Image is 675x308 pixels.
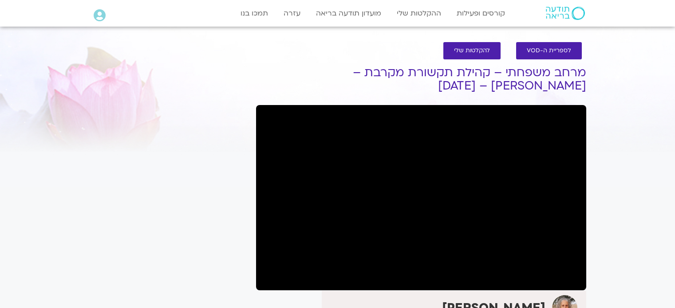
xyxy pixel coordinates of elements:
[454,47,490,54] span: להקלטות שלי
[392,5,446,22] a: ההקלטות שלי
[256,66,586,93] h1: מרחב משפחתי – קהילת תקשורת מקרבת – [PERSON_NAME] – [DATE]
[443,42,501,59] a: להקלטות שלי
[452,5,509,22] a: קורסים ופעילות
[546,7,585,20] img: תודעה בריאה
[279,5,305,22] a: עזרה
[312,5,386,22] a: מועדון תודעה בריאה
[527,47,571,54] span: לספריית ה-VOD
[516,42,582,59] a: לספריית ה-VOD
[236,5,272,22] a: תמכו בנו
